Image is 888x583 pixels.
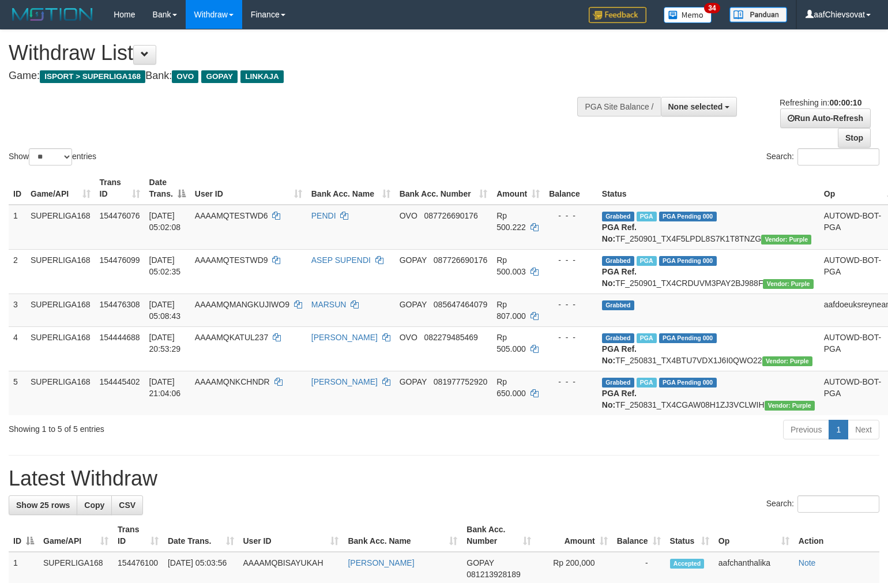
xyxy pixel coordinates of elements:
[765,401,815,411] span: Vendor URL: https://trx4.1velocity.biz
[597,326,819,371] td: TF_250831_TX4BTU7VDX1J6I0QWO22
[664,7,712,23] img: Button%20Memo.svg
[794,519,879,552] th: Action
[343,519,462,552] th: Bank Acc. Name: activate to sort column ascending
[26,371,95,415] td: SUPERLIGA168
[311,255,371,265] a: ASEP SUPENDI
[9,371,26,415] td: 5
[829,98,861,107] strong: 00:00:10
[434,377,487,386] span: Copy 081977752920 to clipboard
[400,211,417,220] span: OVO
[100,333,140,342] span: 154444688
[637,212,657,221] span: Marked by aafmaleo
[602,344,637,365] b: PGA Ref. No:
[100,211,140,220] span: 154476076
[26,326,95,371] td: SUPERLIGA168
[780,108,871,128] a: Run Auto-Refresh
[239,519,344,552] th: User ID: activate to sort column ascending
[780,98,861,107] span: Refreshing in:
[637,256,657,266] span: Marked by aafmaleo
[400,377,427,386] span: GOPAY
[9,419,362,435] div: Showing 1 to 5 of 5 entries
[496,333,526,353] span: Rp 505.000
[9,495,77,515] a: Show 25 rows
[26,249,95,294] td: SUPERLIGA168
[195,211,268,220] span: AAAAMQTESTWD6
[544,172,597,205] th: Balance
[395,172,492,205] th: Bank Acc. Number: activate to sort column ascending
[466,558,494,567] span: GOPAY
[149,333,181,353] span: [DATE] 20:53:29
[39,519,113,552] th: Game/API: activate to sort column ascending
[536,519,612,552] th: Amount: activate to sort column ascending
[424,333,477,342] span: Copy 082279485469 to clipboard
[549,376,593,388] div: - - -
[659,256,717,266] span: PGA Pending
[95,172,145,205] th: Trans ID: activate to sort column ascending
[111,495,143,515] a: CSV
[9,294,26,326] td: 3
[766,148,879,166] label: Search:
[766,495,879,513] label: Search:
[40,70,145,83] span: ISPORT > SUPERLIGA168
[9,70,581,82] h4: Game: Bank:
[400,300,427,309] span: GOPAY
[659,212,717,221] span: PGA Pending
[149,300,181,321] span: [DATE] 05:08:43
[9,172,26,205] th: ID
[311,300,347,309] a: MARSUN
[829,420,848,439] a: 1
[496,255,526,276] span: Rp 500.003
[145,172,190,205] th: Date Trans.: activate to sort column descending
[799,558,816,567] a: Note
[195,333,268,342] span: AAAAMQKATUL237
[549,254,593,266] div: - - -
[9,148,96,166] label: Show entries
[424,211,477,220] span: Copy 087726690176 to clipboard
[668,102,723,111] span: None selected
[637,333,657,343] span: Marked by aafsoycanthlai
[602,378,634,388] span: Grabbed
[100,300,140,309] span: 154476308
[311,211,336,220] a: PENDI
[201,70,238,83] span: GOPAY
[9,249,26,294] td: 2
[597,205,819,250] td: TF_250901_TX4F5LPDL8S7K1T8TNZG
[400,333,417,342] span: OVO
[26,205,95,250] td: SUPERLIGA168
[602,300,634,310] span: Grabbed
[113,519,163,552] th: Trans ID: activate to sort column ascending
[462,519,535,552] th: Bank Acc. Number: activate to sort column ascending
[848,420,879,439] a: Next
[549,299,593,310] div: - - -
[9,6,96,23] img: MOTION_logo.png
[797,148,879,166] input: Search:
[637,378,657,388] span: Marked by aafchhiseyha
[665,519,714,552] th: Status: activate to sort column ascending
[659,378,717,388] span: PGA Pending
[602,333,634,343] span: Grabbed
[496,377,526,398] span: Rp 650.000
[763,279,813,289] span: Vendor URL: https://trx4.1velocity.biz
[602,389,637,409] b: PGA Ref. No:
[149,255,181,276] span: [DATE] 05:02:35
[496,300,526,321] span: Rp 807.000
[729,7,787,22] img: panduan.png
[400,255,427,265] span: GOPAY
[602,212,634,221] span: Grabbed
[77,495,112,515] a: Copy
[612,519,665,552] th: Balance: activate to sort column ascending
[149,377,181,398] span: [DATE] 21:04:06
[9,42,581,65] h1: Withdraw List
[84,501,104,510] span: Copy
[597,371,819,415] td: TF_250831_TX4CGAW08H1ZJ3VCLWIH
[783,420,829,439] a: Previous
[190,172,307,205] th: User ID: activate to sort column ascending
[311,377,378,386] a: [PERSON_NAME]
[119,501,136,510] span: CSV
[163,519,239,552] th: Date Trans.: activate to sort column ascending
[26,172,95,205] th: Game/API: activate to sort column ascending
[434,255,487,265] span: Copy 087726690176 to clipboard
[838,128,871,148] a: Stop
[602,223,637,243] b: PGA Ref. No:
[714,519,794,552] th: Op: activate to sort column ascending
